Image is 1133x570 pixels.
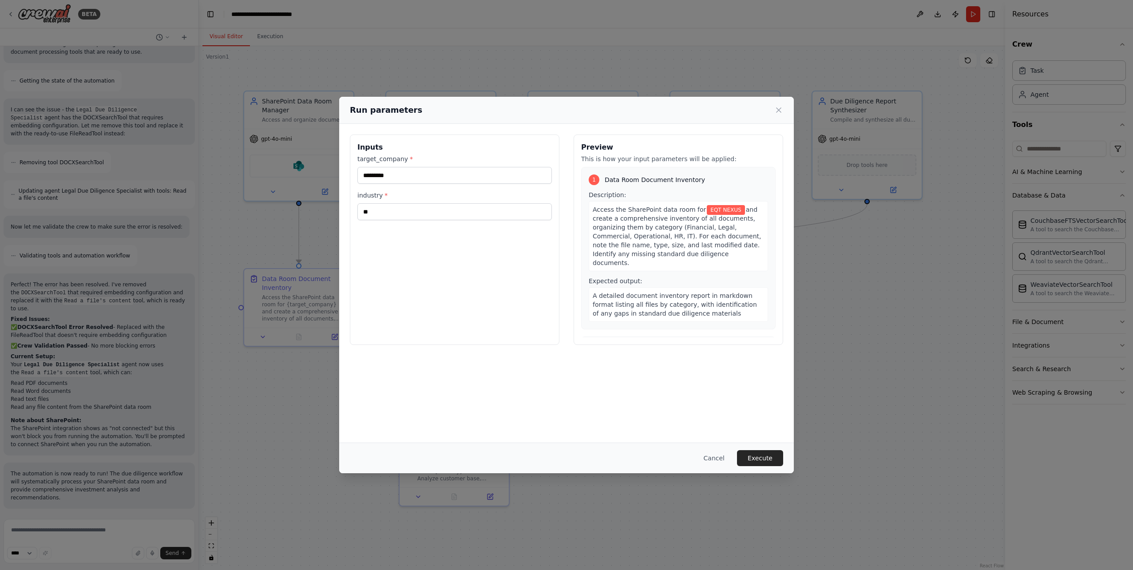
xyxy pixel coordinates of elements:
button: Cancel [697,450,732,466]
span: and create a comprehensive inventory of all documents, organizing them by category (Financial, Le... [593,206,761,266]
button: Execute [737,450,783,466]
div: 1 [589,174,599,185]
h2: Run parameters [350,104,422,116]
span: Expected output: [589,277,642,285]
span: Variable: target_company [707,205,745,215]
span: Data Room Document Inventory [605,175,705,184]
h3: Preview [581,142,776,153]
span: Access the SharePoint data room for [593,206,706,213]
span: A detailed document inventory report in markdown format listing all files by category, with ident... [593,292,757,317]
p: This is how your input parameters will be applied: [581,154,776,163]
span: Description: [589,191,626,198]
h3: Inputs [357,142,552,153]
label: target_company [357,154,552,163]
label: industry [357,191,552,200]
